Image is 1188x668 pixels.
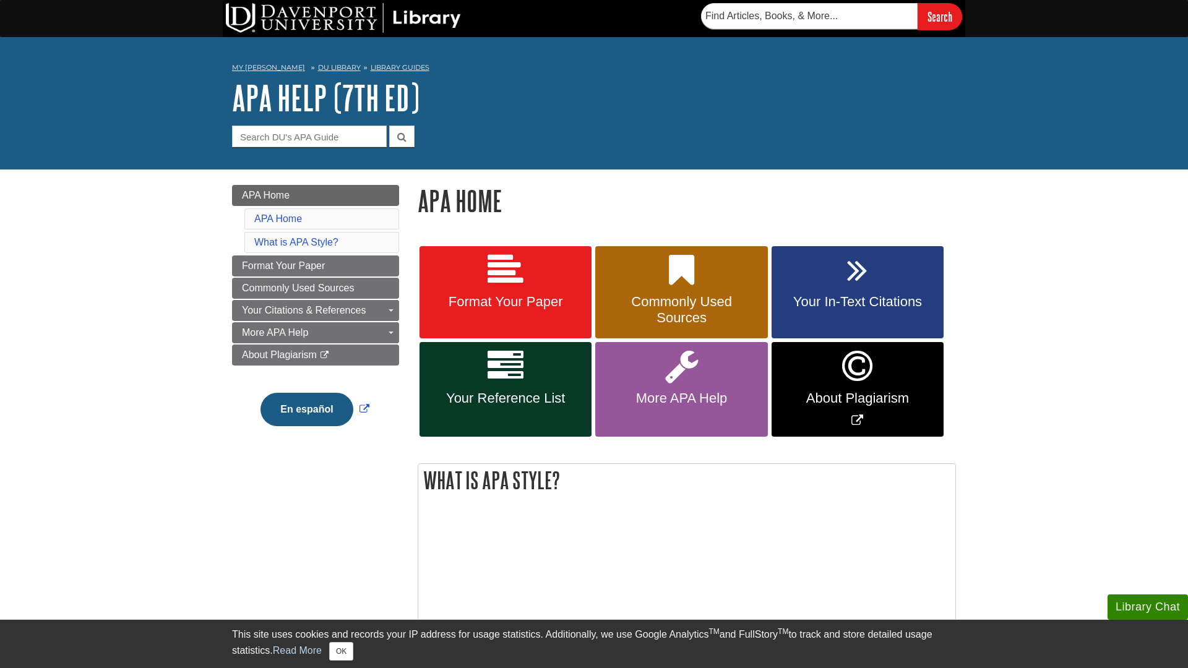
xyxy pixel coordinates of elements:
[329,642,353,661] button: Close
[429,390,582,406] span: Your Reference List
[418,464,955,497] h2: What is APA Style?
[371,63,429,72] a: Library Guides
[605,294,758,326] span: Commonly Used Sources
[420,246,592,339] a: Format Your Paper
[242,327,308,338] span: More APA Help
[781,294,934,310] span: Your In-Text Citations
[418,185,956,216] h1: APA Home
[254,213,302,224] a: APA Home
[242,260,325,271] span: Format Your Paper
[701,3,918,29] input: Find Articles, Books, & More...
[772,246,944,339] a: Your In-Text Citations
[319,351,330,359] i: This link opens in a new window
[420,342,592,437] a: Your Reference List
[242,283,354,293] span: Commonly Used Sources
[595,342,767,437] a: More APA Help
[226,3,461,33] img: DU Library
[232,185,399,447] div: Guide Page Menu
[232,300,399,321] a: Your Citations & References
[318,63,361,72] a: DU Library
[232,62,305,73] a: My [PERSON_NAME]
[429,294,582,310] span: Format Your Paper
[242,305,366,315] span: Your Citations & References
[232,79,420,117] a: APA Help (7th Ed)
[232,278,399,299] a: Commonly Used Sources
[232,322,399,343] a: More APA Help
[232,126,387,147] input: Search DU's APA Guide
[701,3,962,30] form: Searches DU Library's articles, books, and more
[232,345,399,366] a: About Plagiarism
[254,237,338,247] a: What is APA Style?
[918,3,962,30] input: Search
[781,390,934,406] span: About Plagiarism
[778,627,788,636] sup: TM
[1108,594,1188,620] button: Library Chat
[708,627,719,636] sup: TM
[772,342,944,437] a: Link opens in new window
[595,246,767,339] a: Commonly Used Sources
[232,255,399,276] a: Format Your Paper
[232,185,399,206] a: APA Home
[260,393,353,426] button: En español
[242,349,317,360] span: About Plagiarism
[242,190,290,200] span: APA Home
[273,645,322,656] a: Read More
[232,59,956,79] nav: breadcrumb
[605,390,758,406] span: More APA Help
[257,404,372,414] a: Link opens in new window
[232,627,956,661] div: This site uses cookies and records your IP address for usage statistics. Additionally, we use Goo...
